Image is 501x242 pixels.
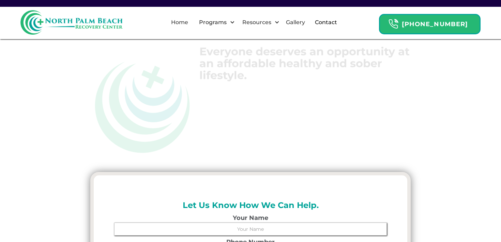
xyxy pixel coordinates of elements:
h2: Let Us Know How We Can Help. [114,199,387,211]
div: Resources [241,18,273,27]
input: Your Name [114,223,387,236]
a: Gallery [282,12,309,33]
div: Programs [193,12,237,33]
label: Your Name [114,215,387,221]
h1: Everyone deserves an opportunity at an affordable healthy and sober lifestyle. [199,45,411,81]
div: Resources [237,12,281,33]
strong: [PHONE_NUMBER] [402,20,468,28]
a: Contact [311,12,341,33]
a: Home [167,12,192,33]
a: Header Calendar Icons[PHONE_NUMBER] [379,11,481,34]
img: Header Calendar Icons [388,19,398,29]
div: Programs [197,18,228,27]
